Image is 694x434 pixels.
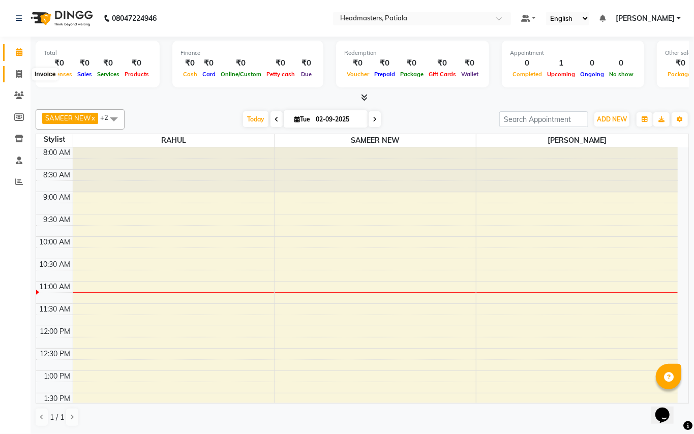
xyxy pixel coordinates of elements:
div: ₹0 [398,57,426,69]
input: 2025-09-02 [313,112,364,127]
div: Stylist [36,134,73,145]
span: Cash [180,71,200,78]
span: Gift Cards [426,71,459,78]
span: SAMEER NEW [275,134,476,147]
div: ₹0 [264,57,297,69]
span: [PERSON_NAME] [476,134,678,147]
div: ₹0 [95,57,122,69]
span: Ongoing [578,71,607,78]
span: Petty cash [264,71,297,78]
iframe: chat widget [651,393,684,424]
img: logo [26,4,96,33]
div: 8:30 AM [42,170,73,180]
div: 9:00 AM [42,192,73,203]
button: ADD NEW [594,112,629,127]
div: ₹0 [122,57,152,69]
span: Sales [75,71,95,78]
div: 12:30 PM [38,349,73,359]
div: ₹0 [44,57,75,69]
span: No show [607,71,636,78]
div: ₹0 [200,57,218,69]
div: ₹0 [75,57,95,69]
span: Tue [292,115,313,123]
div: ₹0 [372,57,398,69]
div: 1:00 PM [42,371,73,382]
div: 11:30 AM [38,304,73,315]
span: Wallet [459,71,481,78]
a: x [90,114,95,122]
div: 1:30 PM [42,393,73,404]
span: SAMEER NEW [45,114,90,122]
div: Finance [180,49,315,57]
div: 12:00 PM [38,326,73,337]
span: Online/Custom [218,71,264,78]
span: Due [298,71,314,78]
div: 0 [578,57,607,69]
div: 1 [545,57,578,69]
div: ₹0 [344,57,372,69]
span: Voucher [344,71,372,78]
div: ₹0 [297,57,315,69]
div: ₹0 [218,57,264,69]
div: ₹0 [426,57,459,69]
span: ADD NEW [597,115,627,123]
span: Today [243,111,268,127]
span: 1 / 1 [50,412,64,423]
div: Invoice [32,69,58,81]
b: 08047224946 [112,4,157,33]
span: Services [95,71,122,78]
div: 0 [510,57,545,69]
div: 10:30 AM [38,259,73,270]
div: 0 [607,57,636,69]
div: Total [44,49,152,57]
div: 11:00 AM [38,282,73,292]
div: 8:00 AM [42,147,73,158]
div: ₹0 [459,57,481,69]
div: Appointment [510,49,636,57]
span: Card [200,71,218,78]
span: Products [122,71,152,78]
div: ₹0 [180,57,200,69]
span: Completed [510,71,545,78]
div: Redemption [344,49,481,57]
div: 10:00 AM [38,237,73,247]
span: +2 [100,113,116,121]
span: Package [398,71,426,78]
span: Prepaid [372,71,398,78]
div: 9:30 AM [42,214,73,225]
span: Upcoming [545,71,578,78]
span: [PERSON_NAME] [616,13,675,24]
input: Search Appointment [499,111,588,127]
span: RAHUL [73,134,275,147]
